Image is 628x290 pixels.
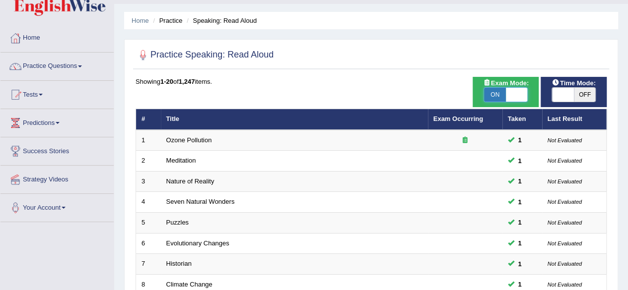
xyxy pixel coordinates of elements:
li: Speaking: Read Aloud [184,16,257,25]
a: Strategy Videos [0,166,114,190]
span: You can still take this question [514,135,526,145]
a: Exam Occurring [433,115,483,122]
span: Time Mode: [548,78,600,88]
small: Not Evaluated [548,137,582,143]
h2: Practice Speaking: Read Aloud [136,48,274,62]
div: Exam occurring question [433,136,497,145]
span: You can still take this question [514,238,526,248]
small: Not Evaluated [548,158,582,164]
td: 6 [136,233,161,254]
span: You can still take this question [514,176,526,186]
th: Taken [502,109,542,130]
b: 1-20 [160,78,173,85]
td: 5 [136,213,161,233]
a: Puzzles [166,219,189,226]
td: 3 [136,171,161,192]
a: Climate Change [166,281,212,288]
span: OFF [574,88,596,102]
span: ON [484,88,506,102]
span: You can still take this question [514,156,526,166]
a: Your Account [0,194,114,219]
td: 2 [136,151,161,172]
th: # [136,109,161,130]
small: Not Evaluated [548,199,582,205]
small: Not Evaluated [548,178,582,184]
span: You can still take this question [514,197,526,207]
small: Not Evaluated [548,240,582,246]
a: Nature of Reality [166,177,214,185]
a: Success Stories [0,137,114,162]
a: Historian [166,260,192,267]
td: 1 [136,130,161,151]
span: You can still take this question [514,279,526,290]
small: Not Evaluated [548,282,582,288]
td: 4 [136,192,161,213]
th: Last Result [542,109,607,130]
th: Title [161,109,428,130]
b: 1,247 [179,78,195,85]
div: Show exams occurring in exams [473,77,539,107]
small: Not Evaluated [548,220,582,226]
a: Home [0,24,114,49]
a: Tests [0,81,114,106]
a: Ozone Pollution [166,136,212,144]
small: Not Evaluated [548,261,582,267]
div: Showing of items. [136,77,607,86]
span: You can still take this question [514,259,526,269]
a: Meditation [166,157,196,164]
td: 7 [136,254,161,275]
a: Predictions [0,109,114,134]
a: Home [132,17,149,24]
a: Seven Natural Wonders [166,198,235,205]
li: Practice [150,16,182,25]
a: Evolutionary Changes [166,239,229,247]
a: Practice Questions [0,53,114,77]
span: You can still take this question [514,217,526,228]
span: Exam Mode: [479,78,533,88]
